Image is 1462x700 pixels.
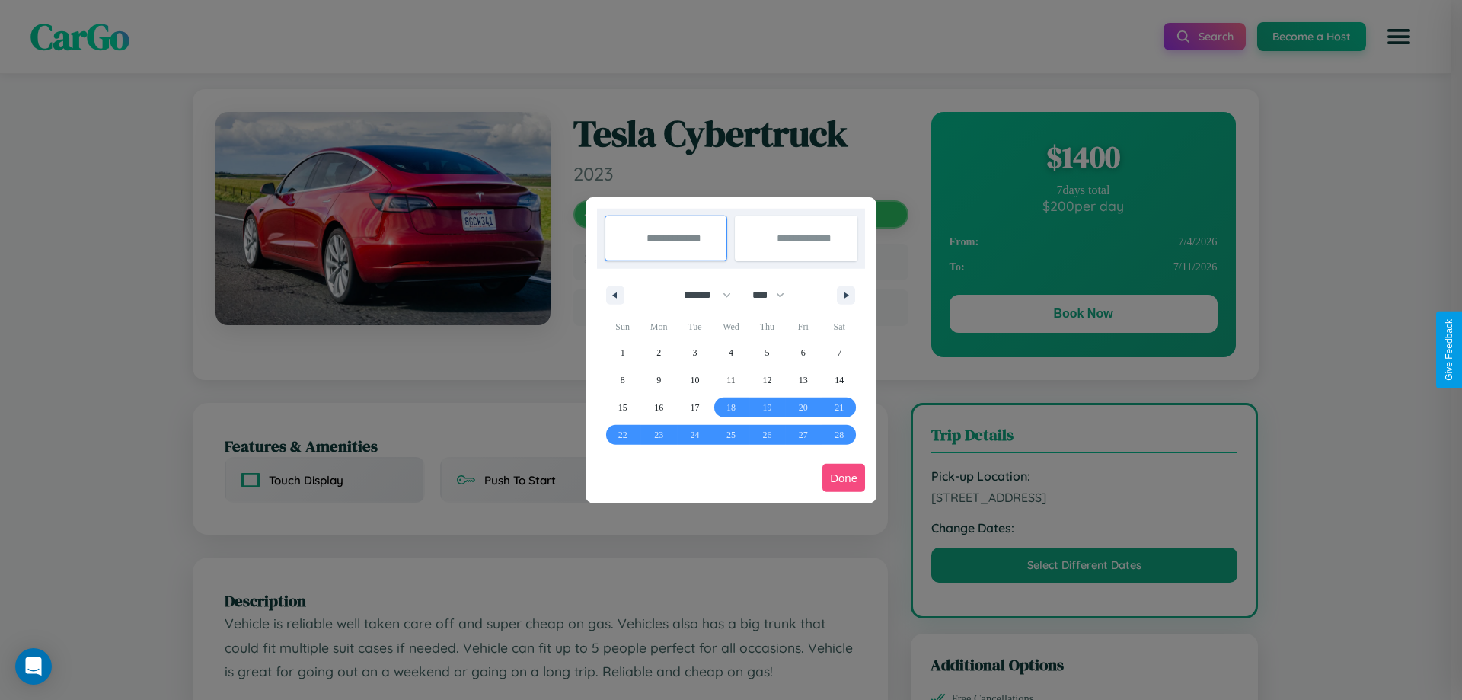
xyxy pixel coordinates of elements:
button: 10 [677,366,713,394]
span: 26 [762,421,771,449]
span: 3 [693,339,697,366]
button: 11 [713,366,749,394]
button: 3 [677,339,713,366]
div: Give Feedback [1444,319,1454,381]
button: 20 [785,394,821,421]
span: 12 [762,366,771,394]
button: 27 [785,421,821,449]
span: Thu [749,315,785,339]
button: 23 [640,421,676,449]
span: 17 [691,394,700,421]
span: 25 [726,421,736,449]
span: 11 [726,366,736,394]
button: 6 [785,339,821,366]
span: 19 [762,394,771,421]
button: 12 [749,366,785,394]
button: 24 [677,421,713,449]
span: 22 [618,421,627,449]
span: 13 [799,366,808,394]
span: 7 [837,339,841,366]
span: Sat [822,315,857,339]
button: 1 [605,339,640,366]
button: 15 [605,394,640,421]
button: 28 [822,421,857,449]
button: 16 [640,394,676,421]
span: Sun [605,315,640,339]
span: Fri [785,315,821,339]
button: 13 [785,366,821,394]
span: 1 [621,339,625,366]
span: Mon [640,315,676,339]
span: 2 [656,339,661,366]
span: 27 [799,421,808,449]
span: 8 [621,366,625,394]
div: Open Intercom Messenger [15,648,52,685]
span: 5 [765,339,769,366]
button: 19 [749,394,785,421]
span: 28 [835,421,844,449]
span: Tue [677,315,713,339]
button: 17 [677,394,713,421]
button: 7 [822,339,857,366]
span: 15 [618,394,627,421]
span: 18 [726,394,736,421]
span: 10 [691,366,700,394]
span: 6 [801,339,806,366]
button: 5 [749,339,785,366]
span: 20 [799,394,808,421]
span: 9 [656,366,661,394]
button: 22 [605,421,640,449]
span: 23 [654,421,663,449]
button: 18 [713,394,749,421]
span: 14 [835,366,844,394]
span: 16 [654,394,663,421]
button: 25 [713,421,749,449]
button: 4 [713,339,749,366]
span: 4 [729,339,733,366]
button: 26 [749,421,785,449]
span: 24 [691,421,700,449]
span: Wed [713,315,749,339]
button: 14 [822,366,857,394]
button: 8 [605,366,640,394]
span: 21 [835,394,844,421]
button: 2 [640,339,676,366]
button: Done [822,464,865,492]
button: 21 [822,394,857,421]
button: 9 [640,366,676,394]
